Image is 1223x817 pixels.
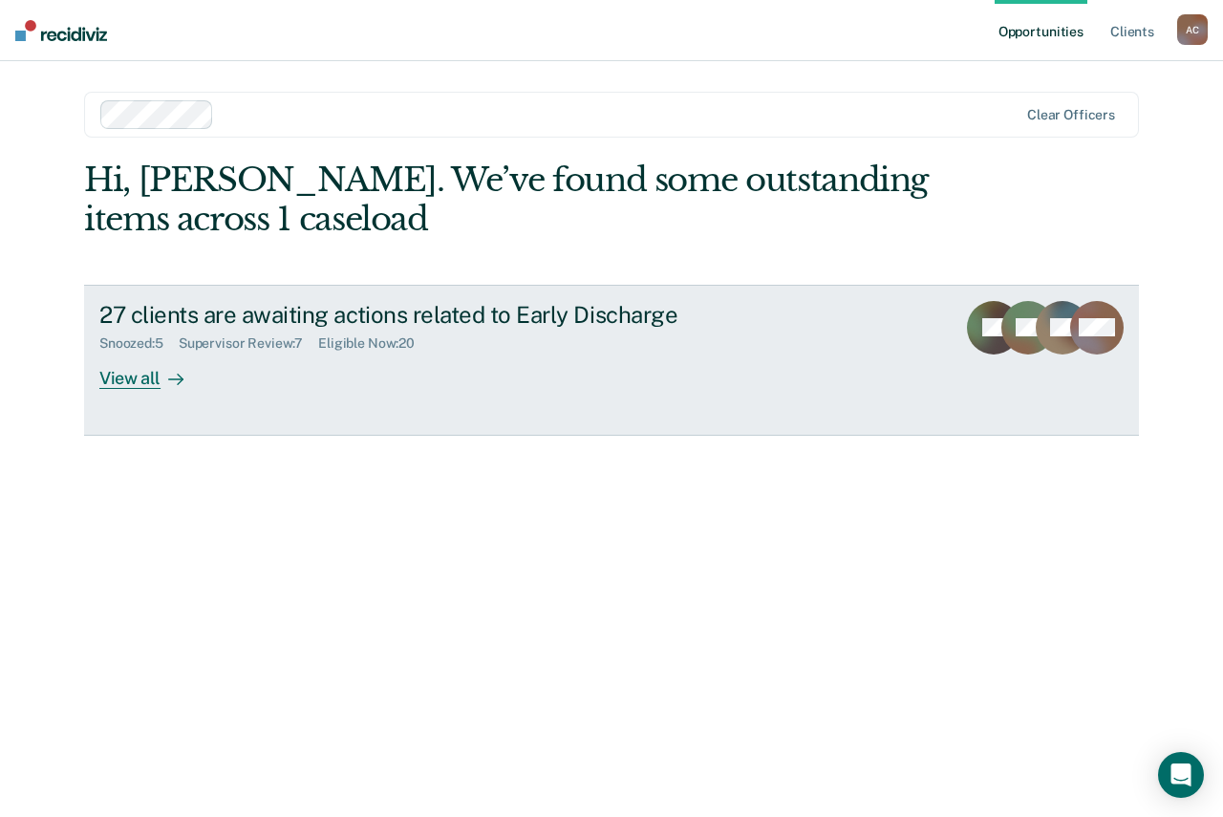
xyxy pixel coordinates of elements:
[1158,752,1204,798] div: Open Intercom Messenger
[1177,14,1208,45] div: A C
[1177,14,1208,45] button: AC
[15,20,107,41] img: Recidiviz
[99,335,179,352] div: Snoozed : 5
[99,352,206,389] div: View all
[1027,107,1115,123] div: Clear officers
[99,301,770,329] div: 27 clients are awaiting actions related to Early Discharge
[318,335,430,352] div: Eligible Now : 20
[179,335,318,352] div: Supervisor Review : 7
[84,285,1139,436] a: 27 clients are awaiting actions related to Early DischargeSnoozed:5Supervisor Review:7Eligible No...
[84,161,928,239] div: Hi, [PERSON_NAME]. We’ve found some outstanding items across 1 caseload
